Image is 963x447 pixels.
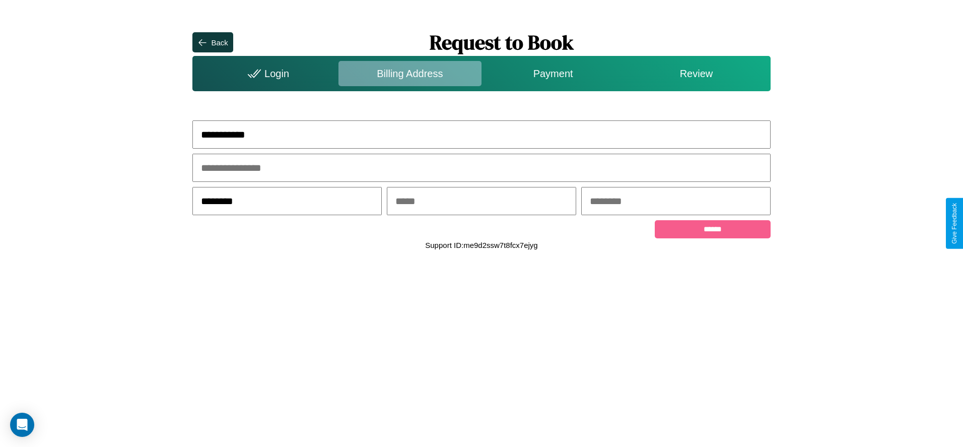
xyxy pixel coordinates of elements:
[481,61,625,86] div: Payment
[10,413,34,437] div: Open Intercom Messenger
[211,38,228,47] div: Back
[233,29,771,56] h1: Request to Book
[195,61,338,86] div: Login
[192,32,233,52] button: Back
[425,238,537,252] p: Support ID: me9d2ssw7t8fcx7ejyg
[625,61,768,86] div: Review
[338,61,481,86] div: Billing Address
[951,203,958,244] div: Give Feedback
